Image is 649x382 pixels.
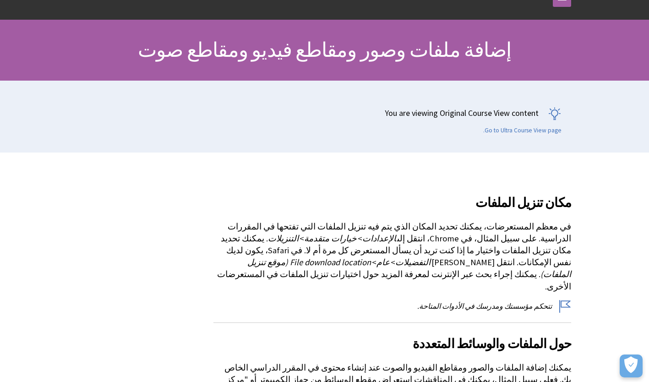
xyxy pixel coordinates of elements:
[268,233,299,244] span: التنزيلات
[483,126,562,135] a: Go to Ultra Course View page.
[138,37,511,62] span: إضافة ملفات وصور ومقاطع فيديو ومقاطع صوت
[213,182,571,212] h2: مكان تنزيل الملفات
[213,301,571,311] p: تتحكم مؤسستك ومدرسك في الأدوات المتاحة.
[213,322,571,353] h2: حول الملفات والوسائط المتعددة
[68,107,562,119] p: You are viewing Original Course View content
[362,233,396,244] span: الإعدادات
[304,233,357,244] span: خيارات متقدمة
[247,257,571,279] span: File download location (موقع تنزيل الملفات)
[620,355,643,377] button: فتح التفضيلات
[395,257,431,267] span: التفضيلات
[376,257,390,267] span: عام
[213,221,571,293] p: في معظم المستعرضات، يمكنك تحديد المكان الذي يتم فيه تنزيل الملفات التي تفتحها في المقررات الدراسي...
